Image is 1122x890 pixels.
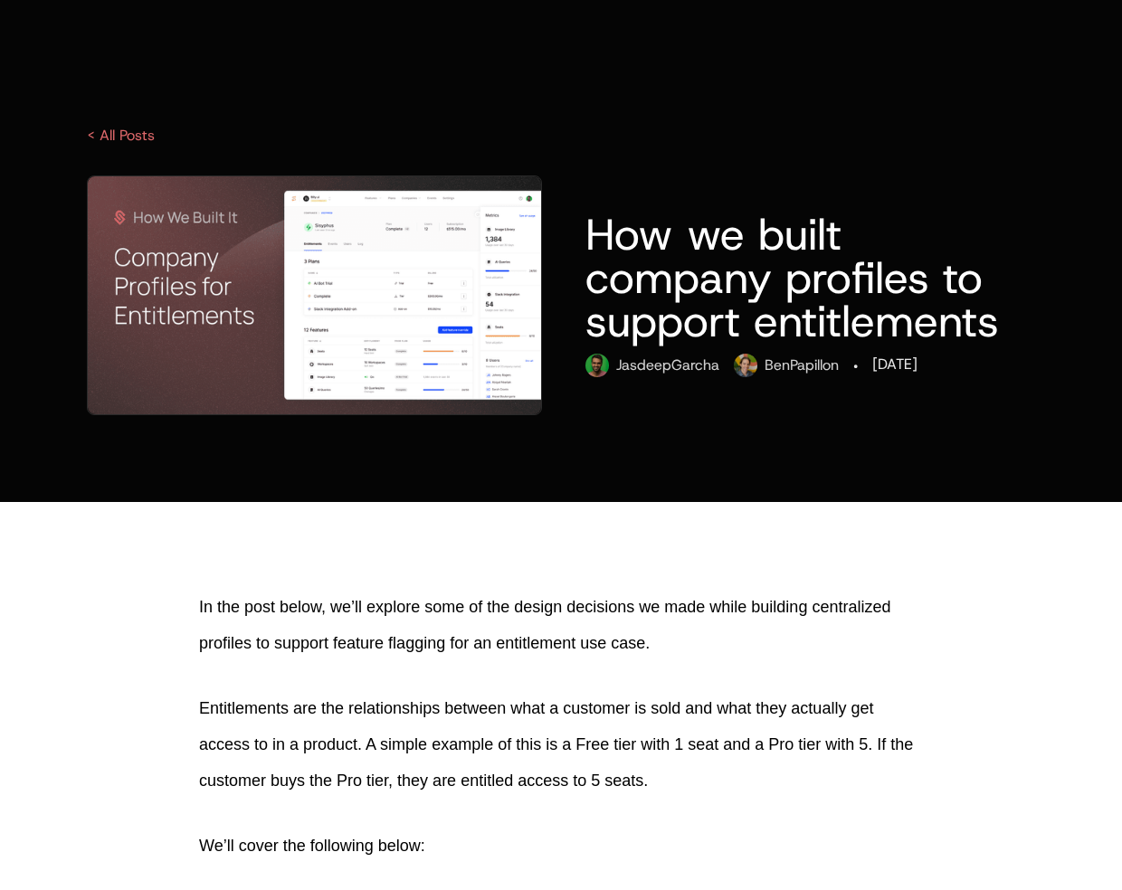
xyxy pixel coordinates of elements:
[585,354,609,377] img: imagejas
[199,828,923,864] p: We’ll cover the following below:
[87,126,155,145] a: < All Posts
[199,589,923,661] p: In the post below, we’ll explore some of the design decisions we made while building centralized ...
[585,213,1035,343] h1: How we built company profiles to support entitlements
[88,176,541,414] img: company profile
[616,355,719,376] div: Jasdeep Garcha
[765,355,839,376] div: Ben Papillon
[199,690,923,799] p: Entitlements are the relationships between what a customer is sold and what they actually get acc...
[872,354,918,375] div: [DATE]
[853,354,858,379] div: ·
[734,354,757,377] img: ben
